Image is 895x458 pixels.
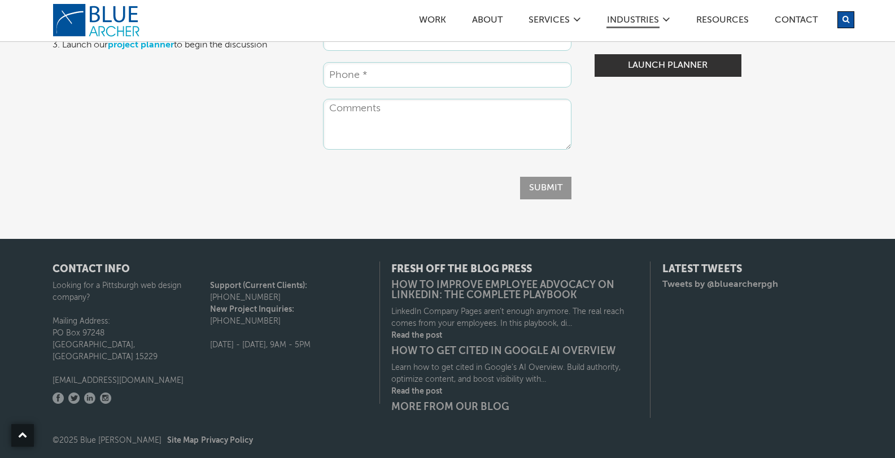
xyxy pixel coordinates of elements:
[210,280,368,304] p: [PHONE_NUMBER]
[391,402,639,412] a: More from our blog
[53,38,301,52] p: 3. Launch our to begin the discussion
[210,304,368,328] p: [PHONE_NUMBER]
[53,437,253,444] span: ©2025 Blue [PERSON_NAME]
[391,386,639,398] a: Read the post
[391,306,639,330] p: LinkedIn Company Pages aren’t enough anymore. The real reach comes from your employees. In this p...
[323,62,571,88] input: Phone *
[471,16,503,28] a: ABOUT
[662,264,843,274] h4: Latest Tweets
[84,392,95,404] a: LinkedIn
[391,346,639,356] a: How to Get Cited in Google AI Overview
[774,16,818,28] a: Contact
[108,41,174,50] a: project planner
[53,316,211,363] p: Mailing Address: PO Box 97248 [GEOGRAPHIC_DATA], [GEOGRAPHIC_DATA] 15229
[595,54,741,77] a: Launch Planner
[53,375,211,387] p: [EMAIL_ADDRESS][DOMAIN_NAME]
[167,437,199,444] a: Site Map
[53,280,211,304] p: Looking for a Pittsburgh web design company?
[520,177,571,199] input: Submit
[391,330,639,342] a: Read the post
[418,16,447,28] a: Work
[662,280,778,289] a: Tweets by @bluearcherpgh
[53,3,143,37] a: logo
[201,437,253,444] a: Privacy Policy
[528,16,570,28] a: SERVICES
[391,280,639,300] a: How to Improve Employee Advocacy on LinkedIn: The Complete Playbook
[696,16,749,28] a: Resources
[391,264,639,274] h4: Fresh Off the Blog Press
[210,282,307,290] strong: Support (Current Clients):
[210,339,368,351] p: [DATE] - [DATE], 9AM - 5PM
[53,392,64,404] a: Facebook
[53,264,368,274] h4: CONTACT INFO
[606,16,660,28] a: Industries
[68,392,80,404] a: Twitter
[210,306,294,313] strong: New Project Inquiries:
[100,392,111,404] a: Instagram
[391,362,639,386] p: Learn how to get cited in Google’s AI Overview. Build authority, optimize content, and boost visi...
